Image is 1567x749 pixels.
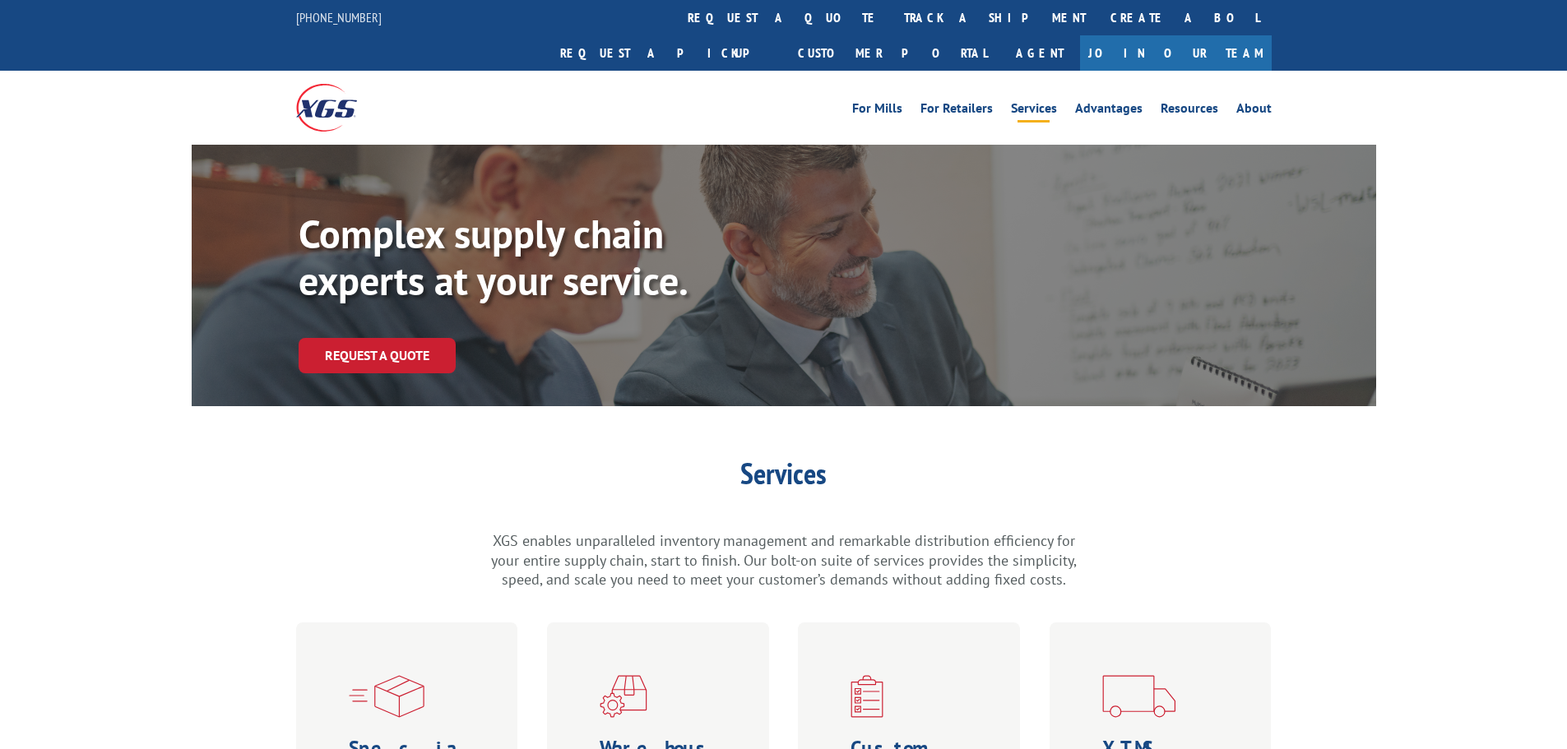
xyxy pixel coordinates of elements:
a: Request a pickup [548,35,786,71]
a: Advantages [1075,102,1143,120]
a: Customer Portal [786,35,999,71]
a: [PHONE_NUMBER] [296,9,382,25]
img: xgs-icon-transportation-forms-red [1102,675,1175,718]
h1: Services [488,459,1080,497]
p: Complex supply chain experts at your service. [299,210,792,305]
a: For Retailers [920,102,993,120]
img: xgs-icon-specialized-ltl-red [349,675,424,718]
a: Request a Quote [299,338,456,373]
a: Services [1011,102,1057,120]
a: Agent [999,35,1080,71]
img: xgs-icon-custom-logistics-solutions-red [851,675,883,718]
a: About [1236,102,1272,120]
a: For Mills [852,102,902,120]
p: XGS enables unparalleled inventory management and remarkable distribution efficiency for your ent... [488,531,1080,589]
a: Resources [1161,102,1218,120]
img: xgs-icon-warehouseing-cutting-fulfillment-red [600,675,647,718]
a: Join Our Team [1080,35,1272,71]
